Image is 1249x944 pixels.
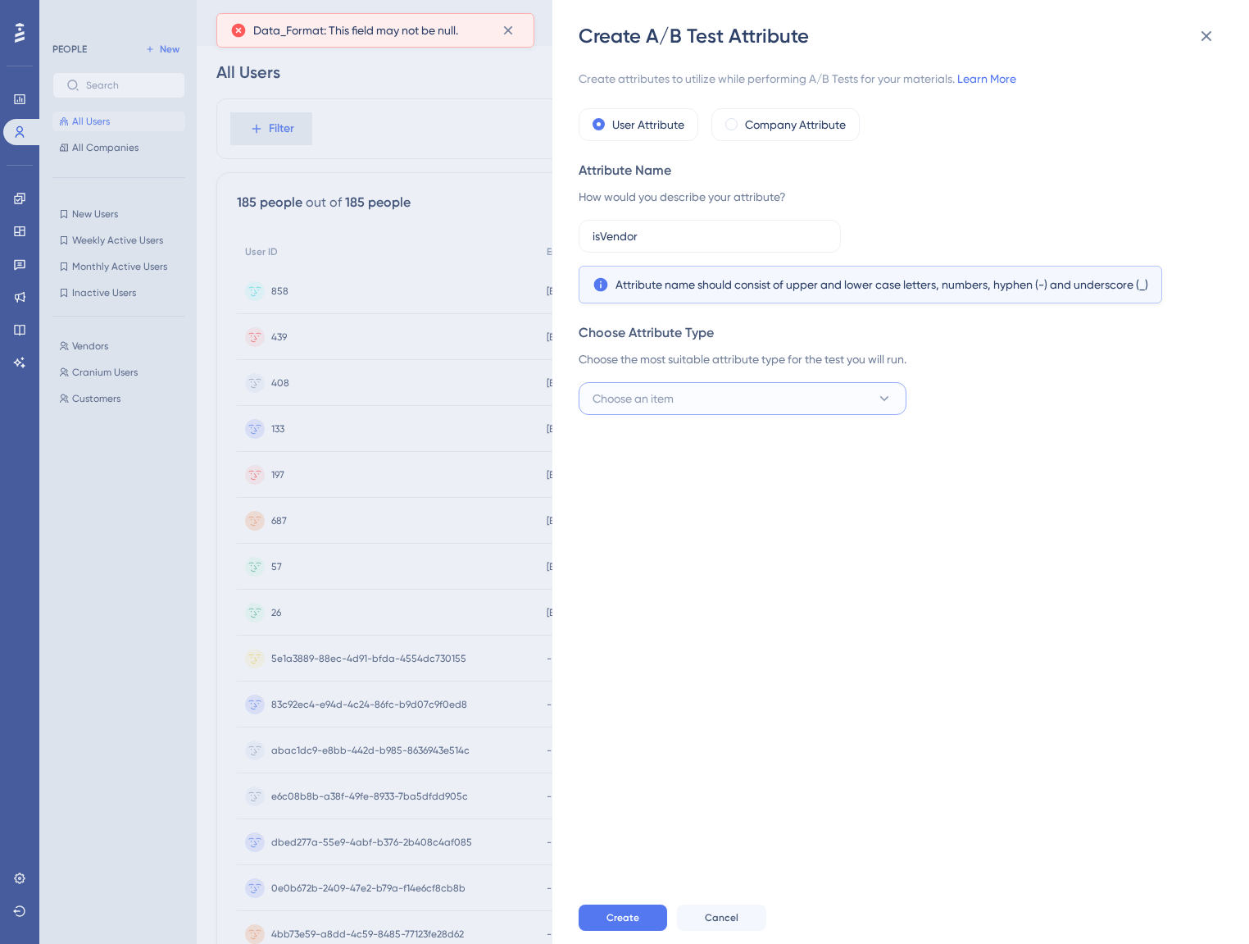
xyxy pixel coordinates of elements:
span: Attribute name should consist of upper and lower case letters, numbers, hyphen (-) and underscore... [615,275,1148,294]
input: sampleAttribute [593,227,827,245]
button: Create [579,905,667,931]
span: Cancel [705,911,738,924]
div: How would you describe your attribute? [579,187,1213,207]
div: Create A/B Test Attribute [579,23,1226,49]
div: Choose the most suitable attribute type for the test you will run. [579,349,1213,369]
span: Choose an item [593,389,674,408]
label: Company Attribute [745,115,846,135]
div: Attribute Name [579,161,1213,180]
label: User Attribute [612,115,684,135]
span: Create [606,911,639,924]
span: Data_Format: This field may not be null. [253,21,458,40]
button: Choose an item [579,382,906,415]
div: Choose Attribute Type [579,323,1213,343]
button: Cancel [677,905,766,931]
a: Learn More [957,72,1016,85]
span: Create attributes to utilize while performing A/B Tests for your materials. [579,69,1213,89]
